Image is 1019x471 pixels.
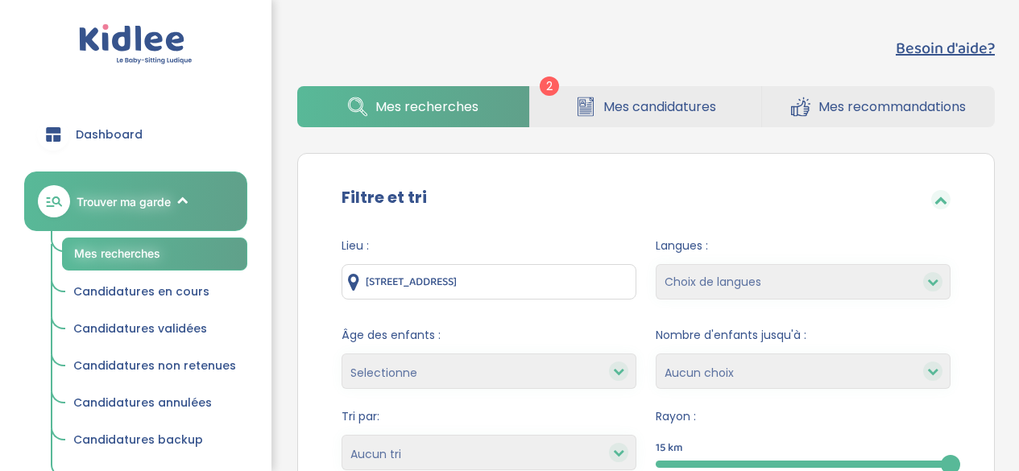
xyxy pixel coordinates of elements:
[762,86,995,127] a: Mes recommandations
[62,277,247,308] a: Candidatures en cours
[656,408,951,425] span: Rayon :
[342,327,636,344] span: Âge des enfants :
[342,238,636,254] span: Lieu :
[73,395,212,411] span: Candidatures annulées
[62,351,247,382] a: Candidatures non retenues
[297,86,529,127] a: Mes recherches
[74,246,160,260] span: Mes recherches
[818,97,966,117] span: Mes recommandations
[24,105,247,163] a: Dashboard
[73,283,209,300] span: Candidatures en cours
[530,86,762,127] a: Mes candidatures
[24,171,247,231] a: Trouver ma garde
[73,432,203,448] span: Candidatures backup
[540,76,559,96] span: 2
[62,238,247,271] a: Mes recherches
[342,408,636,425] span: Tri par:
[375,97,478,117] span: Mes recherches
[62,314,247,345] a: Candidatures validées
[656,440,683,457] span: 15 km
[73,357,236,374] span: Candidatures non retenues
[342,185,427,209] label: Filtre et tri
[656,238,951,254] span: Langues :
[62,425,247,456] a: Candidatures backup
[896,36,995,60] button: Besoin d'aide?
[73,320,207,337] span: Candidatures validées
[342,264,636,300] input: Ville ou code postale
[77,193,171,210] span: Trouver ma garde
[656,327,951,344] span: Nombre d'enfants jusqu'à :
[79,24,193,65] img: logo.svg
[76,126,143,143] span: Dashboard
[603,97,716,117] span: Mes candidatures
[62,388,247,419] a: Candidatures annulées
